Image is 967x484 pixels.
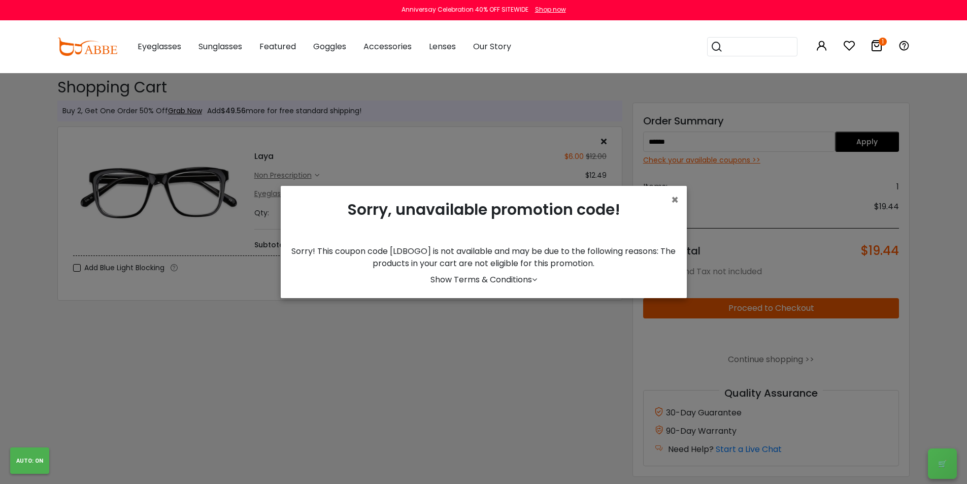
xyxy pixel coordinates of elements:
span: Goggles [313,41,346,52]
div: Anniversay Celebration 40% OFF SITEWIDE [402,5,528,14]
button: Close [671,194,679,206]
span: × [671,191,679,208]
div: Sorry, unavailable promotion code! [289,194,679,245]
button: 🛒 [928,448,957,479]
div: Sorry! This coupon code [LDBOGO] is not available and may be due to the following reasons: The pr... [289,245,679,270]
a: 1 [871,42,883,53]
span: Eyeglasses [138,41,181,52]
span: Sunglasses [198,41,242,52]
i: 1 [879,38,887,46]
button: AUTO: ON [10,447,49,474]
img: abbeglasses.com [57,38,117,56]
a: Show Terms & Conditions [430,274,537,285]
span: Accessories [363,41,412,52]
span: Lenses [429,41,456,52]
div: Shop now [535,5,566,14]
span: Featured [259,41,296,52]
span: Our Story [473,41,511,52]
a: Shop now [530,5,566,14]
